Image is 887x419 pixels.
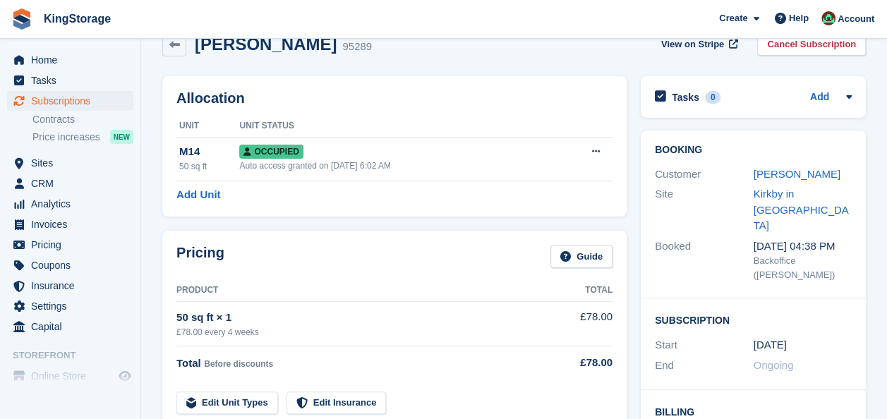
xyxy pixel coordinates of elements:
[195,35,337,54] h2: [PERSON_NAME]
[204,359,273,369] span: Before discounts
[110,130,133,144] div: NEW
[31,174,116,193] span: CRM
[7,50,133,70] a: menu
[7,255,133,275] a: menu
[7,153,133,173] a: menu
[7,214,133,234] a: menu
[176,279,554,302] th: Product
[656,32,741,56] a: View on Stripe
[286,391,387,415] a: Edit Insurance
[176,187,220,203] a: Add Unit
[13,348,140,363] span: Storefront
[7,276,133,296] a: menu
[7,317,133,336] a: menu
[11,8,32,30] img: stora-icon-8386f47178a22dfd0bd8f6a31ec36ba5ce8667c1dd55bd0f319d3a0aa187defe.svg
[655,186,754,234] div: Site
[342,39,372,55] div: 95289
[754,254,852,281] div: Backoffice ([PERSON_NAME])
[655,145,852,156] h2: Booking
[239,159,551,172] div: Auto access granted on [DATE] 6:02 AM
[176,245,224,268] h2: Pricing
[32,130,100,144] span: Price increases
[550,245,613,268] a: Guide
[661,37,724,51] span: View on Stripe
[31,91,116,111] span: Subscriptions
[176,90,613,107] h2: Allocation
[810,90,829,106] a: Add
[672,91,699,104] h2: Tasks
[179,160,239,173] div: 50 sq ft
[7,91,133,111] a: menu
[7,194,133,214] a: menu
[655,166,754,183] div: Customer
[554,301,613,346] td: £78.00
[7,71,133,90] a: menu
[32,113,133,126] a: Contracts
[754,337,787,353] time: 2025-08-01 23:00:00 UTC
[554,279,613,302] th: Total
[705,91,721,104] div: 0
[31,276,116,296] span: Insurance
[757,32,866,56] a: Cancel Subscription
[754,188,849,231] a: Kirkby in [GEOGRAPHIC_DATA]
[821,11,835,25] img: John King
[31,214,116,234] span: Invoices
[754,359,794,371] span: Ongoing
[176,391,278,415] a: Edit Unit Types
[789,11,809,25] span: Help
[655,358,754,374] div: End
[7,366,133,386] a: menu
[554,355,613,371] div: £78.00
[176,326,554,339] div: £78.00 every 4 weeks
[176,310,554,326] div: 50 sq ft × 1
[31,317,116,336] span: Capital
[176,357,201,369] span: Total
[7,235,133,255] a: menu
[31,296,116,316] span: Settings
[655,404,852,418] h2: Billing
[239,115,551,138] th: Unit Status
[655,238,754,282] div: Booked
[655,337,754,353] div: Start
[176,115,239,138] th: Unit
[31,366,116,386] span: Online Store
[31,255,116,275] span: Coupons
[754,168,840,180] a: [PERSON_NAME]
[719,11,747,25] span: Create
[31,71,116,90] span: Tasks
[38,7,116,30] a: KingStorage
[31,153,116,173] span: Sites
[239,145,303,159] span: Occupied
[32,129,133,145] a: Price increases NEW
[655,312,852,327] h2: Subscription
[31,235,116,255] span: Pricing
[7,296,133,316] a: menu
[754,238,852,255] div: [DATE] 04:38 PM
[31,194,116,214] span: Analytics
[31,50,116,70] span: Home
[179,144,239,160] div: M14
[838,12,874,26] span: Account
[116,368,133,384] a: Preview store
[7,174,133,193] a: menu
